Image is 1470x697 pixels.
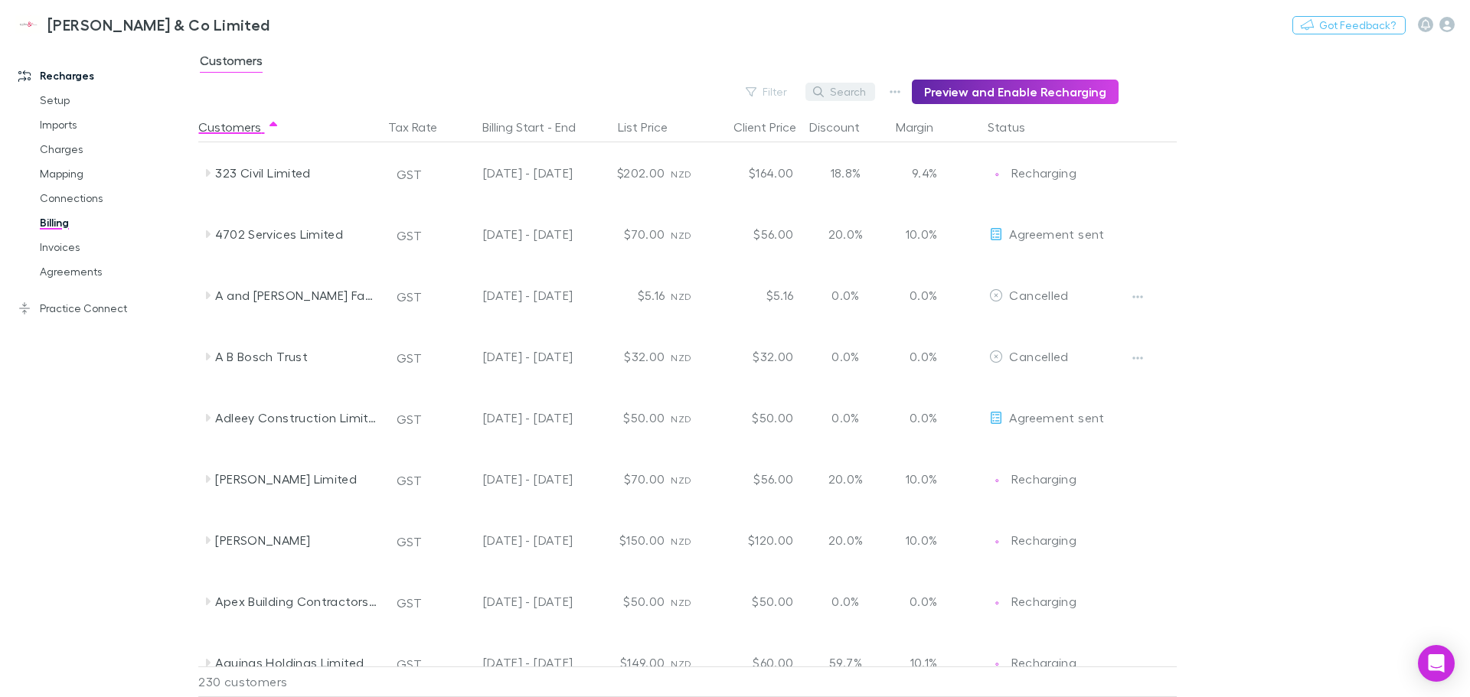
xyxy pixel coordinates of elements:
div: [DATE] - [DATE] [447,204,573,265]
div: $60.00 [707,632,799,693]
div: 20.0% [799,204,891,265]
div: [DATE] - [DATE] [447,571,573,632]
button: GST [390,591,429,615]
span: Customers [200,53,263,73]
button: Client Price [733,112,815,142]
div: A and [PERSON_NAME] Family Trust [215,265,377,326]
a: Billing [24,210,207,235]
div: 230 customers [198,666,382,697]
div: A B Bosch TrustGST[DATE] - [DATE]$32.00NZD$32.000.0%0.0%EditCancelled [198,326,1184,387]
div: 0.0% [799,265,891,326]
button: Filter [738,83,796,101]
div: A B Bosch Trust [215,326,377,387]
div: $202.00 [579,142,671,204]
div: [DATE] - [DATE] [447,510,573,571]
div: Apex Building Contractors Limited [215,571,377,632]
a: Mapping [24,161,207,186]
div: Adleey Construction Limited [215,387,377,448]
button: Search [805,83,875,101]
span: Agreement sent [1009,226,1104,241]
button: Got Feedback? [1292,16,1406,34]
a: [PERSON_NAME] & Co Limited [6,6,279,43]
div: $56.00 [707,448,799,510]
div: Open Intercom Messenger [1418,645,1455,682]
div: [DATE] - [DATE] [447,448,573,510]
button: Discount [809,112,878,142]
div: $70.00 [579,204,671,265]
p: 9.4% [897,164,937,182]
div: Aquinas Holdings LimitedGST[DATE] - [DATE]$149.00NZD$60.0059.7%10.1%EditRechargingRecharging [198,632,1184,693]
div: [DATE] - [DATE] [447,326,573,387]
p: 0.0% [897,286,937,305]
button: GST [390,407,429,432]
div: [DATE] - [DATE] [447,387,573,448]
div: $150.00 [579,510,671,571]
img: Recharging [989,473,1004,488]
div: A and [PERSON_NAME] Family TrustGST[DATE] - [DATE]$5.16NZD$5.160.0%0.0%EditCancelled [198,265,1184,326]
button: GST [390,652,429,676]
div: $70.00 [579,448,671,510]
div: $164.00 [707,142,799,204]
span: Recharging [1011,655,1076,669]
div: Aquinas Holdings Limited [215,632,377,693]
div: 0.0% [799,387,891,448]
div: [DATE] - [DATE] [447,265,573,326]
button: GST [390,468,429,493]
img: Recharging [989,534,1004,549]
div: Apex Building Contractors LimitedGST[DATE] - [DATE]$50.00NZD$50.000.0%0.0%EditRechargingRecharging [198,571,1184,632]
a: Recharges [3,64,207,88]
button: GST [390,529,429,554]
div: $5.16 [707,265,799,326]
div: $149.00 [579,632,671,693]
button: GST [390,346,429,370]
div: $50.00 [707,571,799,632]
div: [PERSON_NAME] Limited [215,448,377,510]
button: Customers [198,112,279,142]
span: Recharging [1011,533,1076,547]
div: 323 Civil LimitedGST[DATE] - [DATE]$202.00NZD$164.0018.8%9.4%EditRechargingRecharging [198,142,1184,204]
span: Recharging [1011,471,1076,486]
span: NZD [671,291,691,302]
div: Tax Rate [388,112,456,142]
div: Adleey Construction LimitedGST[DATE] - [DATE]$50.00NZD$50.000.0%0.0%EditAgreement sent [198,387,1184,448]
span: NZD [671,658,691,669]
a: Charges [24,137,207,161]
button: Preview and Enable Recharging [912,80,1119,104]
a: Imports [24,112,207,137]
span: NZD [671,413,691,425]
span: NZD [671,168,691,180]
p: 0.0% [897,347,937,366]
div: $50.00 [579,571,671,632]
span: NZD [671,474,691,486]
div: [DATE] - [DATE] [447,632,573,693]
p: 0.0% [897,409,937,427]
button: List Price [618,112,686,142]
p: 10.0% [897,470,937,488]
span: NZD [671,230,691,241]
span: NZD [671,352,691,363]
div: $50.00 [579,387,671,448]
div: 59.7% [799,632,891,693]
p: 10.0% [897,225,937,243]
button: GST [390,223,429,248]
span: Agreement sent [1009,410,1104,425]
div: $32.00 [707,326,799,387]
div: [PERSON_NAME] LimitedGST[DATE] - [DATE]$70.00NZD$56.0020.0%10.0%EditRechargingRecharging [198,448,1184,510]
div: [PERSON_NAME] [215,510,377,571]
button: Margin [896,112,952,142]
div: 0.0% [799,326,891,387]
div: 4702 Services LimitedGST[DATE] - [DATE]$70.00NZD$56.0020.0%10.0%EditAgreement sent [198,204,1184,265]
div: 20.0% [799,448,891,510]
span: NZD [671,536,691,547]
img: Recharging [989,167,1004,182]
button: Status [988,112,1044,142]
div: $32.00 [579,326,671,387]
button: Billing Start - End [482,112,594,142]
span: Recharging [1011,165,1076,180]
div: 18.8% [799,142,891,204]
span: Cancelled [1009,288,1068,302]
p: 10.0% [897,531,937,549]
a: Practice Connect [3,296,207,321]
